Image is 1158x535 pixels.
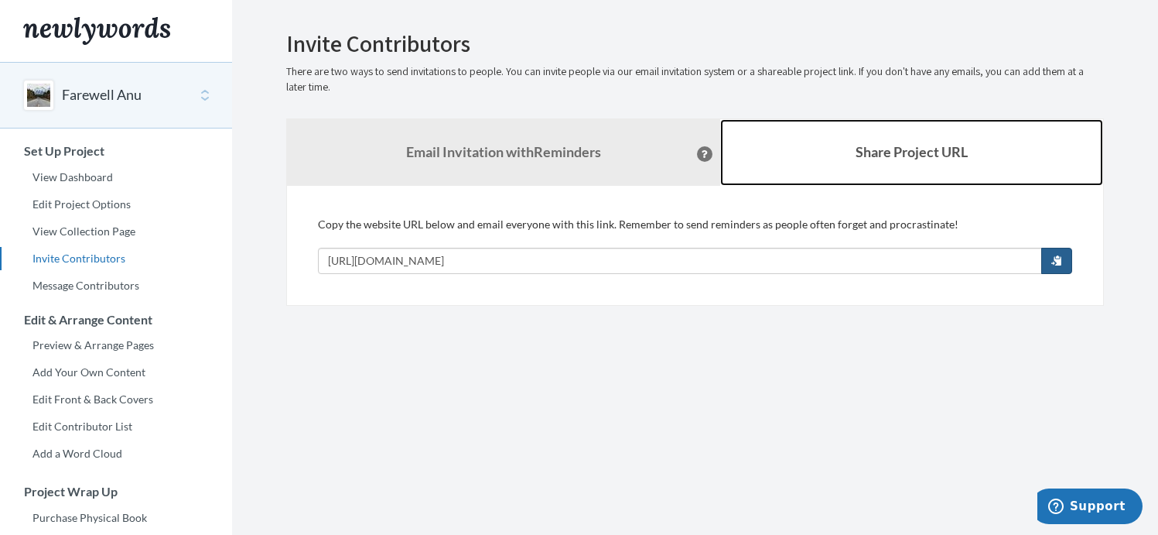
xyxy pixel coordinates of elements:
[286,64,1104,95] p: There are two ways to send invitations to people. You can invite people via our email invitation ...
[62,85,142,105] button: Farewell Anu
[1,144,232,158] h3: Set Up Project
[1037,489,1143,527] iframe: Opens a widget where you can chat to one of our agents
[856,143,968,160] b: Share Project URL
[1,313,232,327] h3: Edit & Arrange Content
[1,485,232,499] h3: Project Wrap Up
[318,217,1072,274] div: Copy the website URL below and email everyone with this link. Remember to send reminders as peopl...
[23,17,170,45] img: Newlywords logo
[406,143,601,160] strong: Email Invitation with Reminders
[286,31,1104,57] h2: Invite Contributors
